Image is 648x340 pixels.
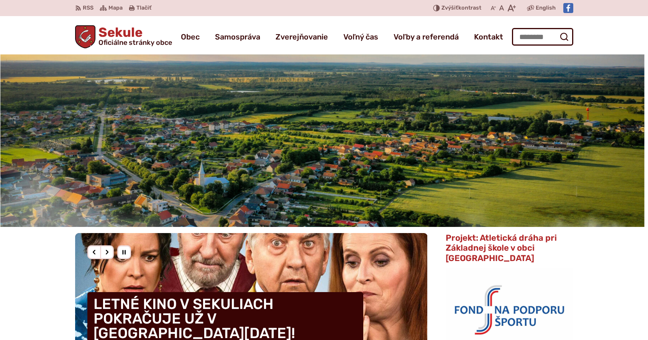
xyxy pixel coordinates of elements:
span: English [536,3,556,13]
span: Projekt: Atletická dráha pri Základnej škole v obci [GEOGRAPHIC_DATA] [446,233,557,263]
img: Prejsť na domovskú stránku [75,25,96,48]
a: Logo Sekule, prejsť na domovskú stránku. [75,25,172,48]
a: English [534,3,557,13]
a: Voľby a referendá [394,26,459,48]
span: RSS [83,3,94,13]
a: Samospráva [215,26,260,48]
span: Mapa [108,3,123,13]
a: Kontakt [474,26,503,48]
div: Pozastaviť pohyb slajdera [117,245,131,259]
div: Predošlý slajd [87,245,101,259]
div: Nasledujúci slajd [100,245,114,259]
img: Prejsť na Facebook stránku [563,3,573,13]
a: Obec [181,26,200,48]
span: Tlačiť [136,5,151,11]
span: Oficiálne stránky obce [98,39,172,46]
a: Voľný čas [343,26,378,48]
span: kontrast [441,5,481,11]
h1: Sekule [95,26,172,46]
span: Zvýšiť [441,5,458,11]
a: Zverejňovanie [276,26,328,48]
